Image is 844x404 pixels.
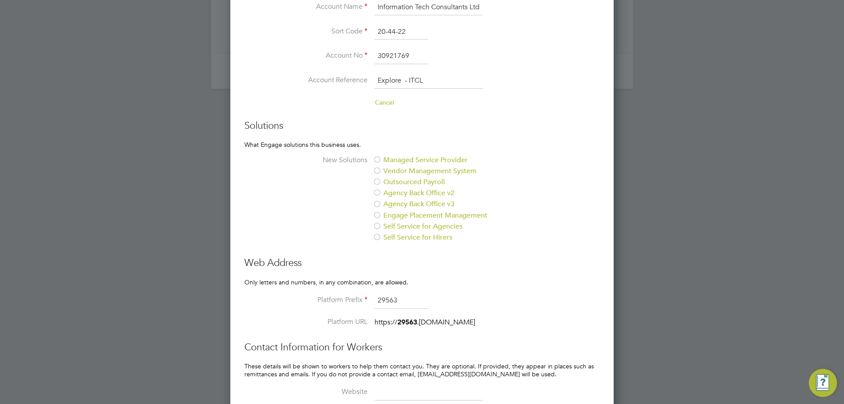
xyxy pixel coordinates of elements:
[373,211,520,220] label: Engage Placement Management
[244,141,600,149] p: What Engage solutions this business uses.
[373,233,520,242] label: Self Service for Hirers
[809,369,837,397] button: Engage Resource Center
[280,156,367,165] label: New Solutions
[244,278,600,286] p: Only letters and numbers, in any combination, are allowed.
[280,76,367,85] label: Account Reference
[397,318,417,326] strong: 29563
[375,98,394,107] button: Cancel
[280,317,367,327] label: Platform URL
[373,189,520,198] label: Agency Back Office v2
[280,51,367,60] label: Account No
[244,362,600,378] p: These details will be shown to workers to help them contact you. They are optional. If provided, ...
[244,341,600,354] h3: Contact Information for Workers
[373,222,520,231] label: Self Service for Agencies
[280,27,367,36] label: Sort Code
[373,200,520,209] label: Agency Back Office v3
[280,387,367,397] label: Website
[280,2,367,11] label: Account Name
[244,257,600,269] h3: Web Address
[375,318,475,327] span: https:// .[DOMAIN_NAME]
[373,167,520,176] label: Vendor Management System
[244,120,600,132] h3: Solutions
[373,178,520,187] label: Outsourced Payroll
[280,295,367,305] label: Platform Prefix
[373,156,520,165] label: Managed Service Provider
